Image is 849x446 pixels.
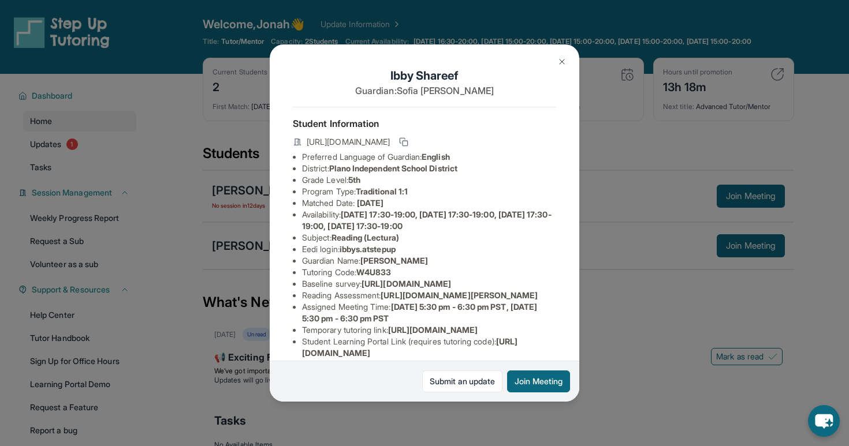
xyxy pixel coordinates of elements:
li: Preferred Language of Guardian: [302,151,556,163]
li: Matched Date: [302,197,556,209]
button: chat-button [808,405,840,437]
span: [URL][DOMAIN_NAME] [362,279,451,288]
button: Join Meeting [507,370,570,392]
span: [DATE] [357,198,383,208]
li: Guardian Name : [302,255,556,267]
span: 5th [348,175,360,185]
span: [DATE] 17:30-19:00, [DATE] 17:30-19:00, [DATE] 17:30-19:00, [DATE] 17:30-19:00 [302,209,552,231]
h1: Ibby Shareef [293,68,556,84]
li: District: [302,163,556,174]
span: Traditional 1:1 [356,186,408,196]
li: Availability: [302,209,556,232]
li: Assigned Meeting Time : [302,301,556,324]
span: W4U833 [356,267,391,277]
li: Grade Level: [302,174,556,186]
li: Program Type: [302,186,556,197]
li: Student Direct Learning Portal Link (no tutoring code required) : [302,359,556,382]
span: [URL][DOMAIN_NAME] [388,325,478,335]
li: Reading Assessment : [302,290,556,301]
li: Baseline survey : [302,278,556,290]
p: Guardian: Sofia [PERSON_NAME] [293,84,556,98]
li: Eedi login : [302,243,556,255]
span: English [422,152,450,162]
li: Student Learning Portal Link (requires tutoring code) : [302,336,556,359]
img: Close Icon [557,57,567,66]
span: Plano Independent School District [329,163,457,173]
a: Submit an update [422,370,502,392]
button: Copy link [397,135,411,149]
span: ibbys.atstepup [340,244,396,254]
span: [URL][DOMAIN_NAME][PERSON_NAME] [381,290,538,300]
li: Temporary tutoring link : [302,324,556,336]
span: Reading (Lectura) [332,233,399,242]
li: Subject : [302,232,556,243]
h4: Student Information [293,117,556,130]
span: [PERSON_NAME] [360,256,428,265]
li: Tutoring Code : [302,267,556,278]
span: [DATE] 5:30 pm - 6:30 pm PST, [DATE] 5:30 pm - 6:30 pm PST [302,302,537,323]
span: [URL][DOMAIN_NAME] [307,136,390,148]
